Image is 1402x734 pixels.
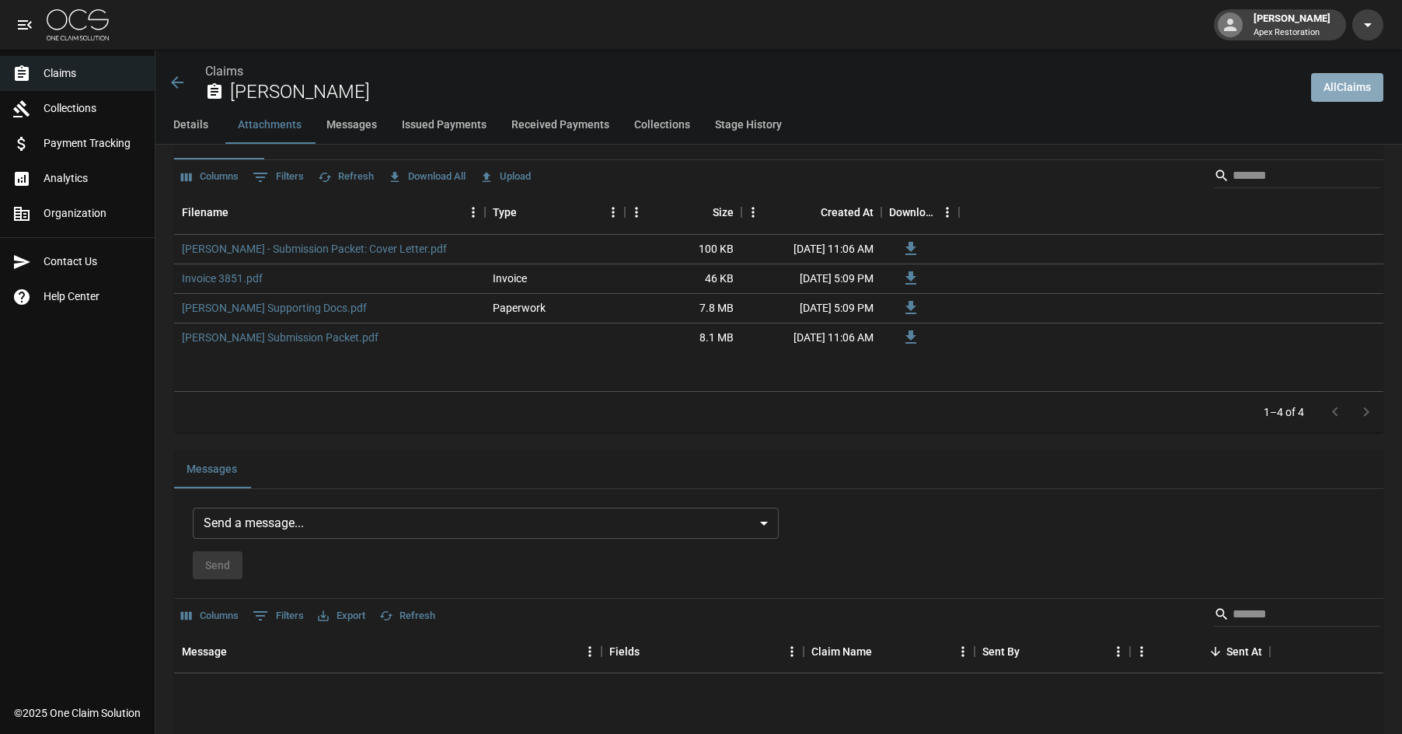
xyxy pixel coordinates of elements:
span: Help Center [44,288,142,305]
div: Message [174,630,602,673]
button: Sort [640,641,661,662]
a: [PERSON_NAME] Supporting Docs.pdf [182,300,367,316]
h2: [PERSON_NAME] [230,81,1299,103]
nav: breadcrumb [205,62,1299,81]
button: Menu [602,201,625,224]
div: Fields [602,630,804,673]
div: Created At [821,190,874,234]
div: Claim Name [804,630,975,673]
div: [DATE] 11:06 AM [741,235,881,264]
span: Payment Tracking [44,135,142,152]
button: Menu [741,201,765,224]
button: Menu [625,201,648,224]
span: Claims [44,65,142,82]
button: Issued Payments [389,107,499,144]
button: Attachments [225,107,314,144]
button: Select columns [177,604,242,628]
button: Menu [1107,640,1130,663]
span: Analytics [44,170,142,187]
a: [PERSON_NAME] - Submission Packet: Cover Letter.pdf [182,241,447,257]
button: Received Payments [499,107,622,144]
button: Export [314,604,369,628]
div: Size [625,190,741,234]
div: Sent At [1130,630,1270,673]
div: Sent At [1226,630,1262,673]
button: Menu [936,201,959,224]
button: Show filters [249,603,308,628]
span: Collections [44,100,142,117]
button: Refresh [314,165,378,189]
div: Filename [174,190,485,234]
div: Size [713,190,734,234]
button: Download All [384,165,469,189]
button: Menu [951,640,975,663]
div: [PERSON_NAME] [1247,11,1337,39]
div: Type [485,190,625,234]
a: AllClaims [1311,73,1383,102]
div: [DATE] 5:09 PM [741,264,881,294]
div: 8.1 MB [625,323,741,353]
span: Organization [44,205,142,222]
button: Menu [578,640,602,663]
button: Menu [780,640,804,663]
button: open drawer [9,9,40,40]
button: Menu [1130,640,1153,663]
div: Search [1214,602,1380,630]
div: Type [493,190,517,234]
button: Messages [174,451,249,488]
button: Sort [227,641,249,662]
button: Sort [1205,641,1226,662]
button: Upload [476,165,535,189]
div: Invoice [493,271,527,286]
div: 100 KB [625,235,741,264]
button: Messages [314,107,389,144]
button: Show filters [249,165,308,190]
div: Sent By [975,630,1130,673]
div: Search [1214,163,1380,191]
a: [PERSON_NAME] Submission Packet.pdf [182,330,378,345]
div: anchor tabs [155,107,1402,144]
img: ocs-logo-white-transparent.png [47,9,109,40]
div: Send a message... [193,508,779,539]
button: Refresh [375,604,439,628]
p: Apex Restoration [1254,26,1331,40]
div: Sent By [982,630,1020,673]
div: Filename [182,190,228,234]
button: Sort [1020,641,1041,662]
button: Menu [462,201,485,224]
button: Stage History [703,107,794,144]
button: Select columns [177,165,242,189]
div: related-list tabs [174,451,1383,488]
div: Claim Name [811,630,872,673]
button: Collections [622,107,703,144]
p: 1–4 of 4 [1264,404,1304,420]
div: [DATE] 11:06 AM [741,323,881,353]
div: Fields [609,630,640,673]
span: Contact Us [44,253,142,270]
button: Details [155,107,225,144]
div: Paperwork [493,300,546,316]
div: © 2025 One Claim Solution [14,705,141,721]
div: Created At [741,190,881,234]
div: 7.8 MB [625,294,741,323]
div: Download [889,190,936,234]
div: Download [881,190,959,234]
a: Claims [205,64,243,79]
div: Message [182,630,227,673]
div: [DATE] 5:09 PM [741,294,881,323]
button: Sort [872,641,894,662]
div: 46 KB [625,264,741,294]
a: Invoice 3851.pdf [182,271,263,286]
